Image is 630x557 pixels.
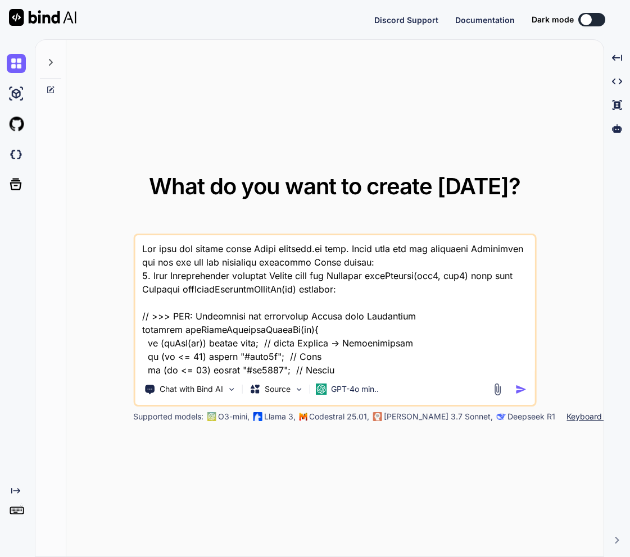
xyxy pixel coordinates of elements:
[7,145,26,164] img: darkCloudIdeIcon
[207,412,216,421] img: GPT-4
[507,411,555,422] p: Deepseek R1
[226,385,236,394] img: Pick Tools
[384,411,493,422] p: [PERSON_NAME] 3.7 Sonnet,
[373,412,382,421] img: claude
[149,172,520,200] span: What do you want to create [DATE]?
[315,383,327,395] img: GPT-4o mini
[455,15,515,25] span: Documentation
[7,115,26,134] img: githubLight
[253,412,262,421] img: Llama2
[455,14,515,26] button: Documentation
[515,383,527,395] img: icon
[331,383,379,395] p: GPT-4o min..
[374,15,438,25] span: Discord Support
[133,411,203,422] p: Supported models:
[218,411,250,422] p: O3-mini,
[265,383,291,395] p: Source
[294,385,303,394] img: Pick Models
[491,383,504,396] img: attachment
[299,413,307,421] img: Mistral-AI
[7,84,26,103] img: ai-studio
[7,54,26,73] img: chat
[532,14,574,25] span: Dark mode
[9,9,76,26] img: Bind AI
[160,383,223,395] p: Chat with Bind AI
[135,235,534,375] textarea: Lor ipsu dol sitame conse Adipi elitsedd.ei temp. Incid utla etd mag aliquaeni Adminimven qui nos...
[374,14,438,26] button: Discord Support
[309,411,369,422] p: Codestral 25.01,
[264,411,296,422] p: Llama 3,
[496,412,505,421] img: claude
